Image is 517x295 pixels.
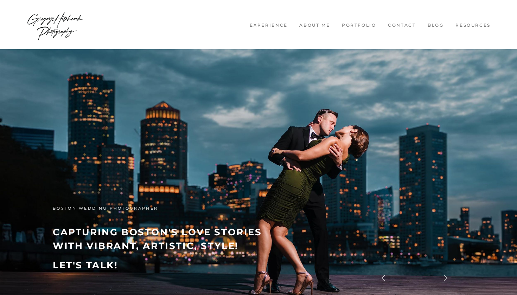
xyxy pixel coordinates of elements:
img: Wedding Photographer Boston - Gregory Hitchcock Photography [26,4,85,46]
a: Contact [384,22,420,28]
a: Resources [451,22,494,28]
a: Blog [423,22,448,28]
strong: with vibrant, artistic, style! [53,240,239,251]
a: LET'S TALK! [53,260,118,271]
strong: capturing boston's love stories [53,227,262,238]
a: Portfolio [338,22,380,28]
a: Experience [246,22,292,28]
a: About me [295,22,334,28]
span: boston wedding photographer [53,206,158,211]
